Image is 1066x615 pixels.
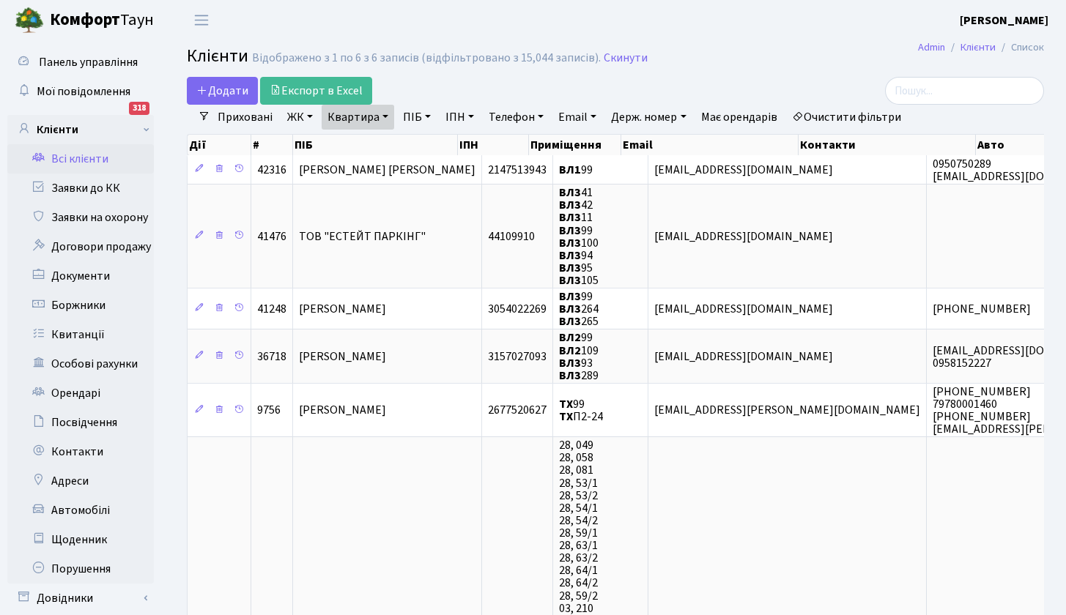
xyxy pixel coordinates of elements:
span: 41476 [257,228,286,245]
b: ВЛ3 [559,184,581,201]
span: 99 109 93 289 [559,330,599,384]
span: 3157027093 [488,348,547,365]
a: ЖК [281,105,319,130]
span: 2147513943 [488,162,547,178]
span: [EMAIL_ADDRESS][DOMAIN_NAME] [654,162,833,178]
b: ВЛ3 [559,247,581,264]
span: [PERSON_NAME] [299,348,386,365]
a: Довідники [7,584,154,613]
img: logo.png [15,6,44,35]
nav: breadcrumb [896,32,1066,63]
b: ВЛ3 [559,260,581,276]
b: ВЛ3 [559,313,581,329]
a: Мої повідомлення318 [7,77,154,106]
b: ВЛ3 [559,355,581,371]
th: ІПН [458,135,529,155]
span: 9756 [257,403,281,419]
th: Дії [188,135,251,155]
span: 3054022269 [488,301,547,317]
a: Орендарі [7,379,154,408]
span: [PERSON_NAME] [299,403,386,419]
b: ТХ [559,409,573,425]
a: Квартира [322,105,394,130]
span: Мої повідомлення [37,83,130,100]
a: Заявки до КК [7,174,154,203]
span: 41248 [257,301,286,317]
span: 99 П2-24 [559,396,603,425]
input: Пошук... [885,77,1044,105]
span: Клієнти [187,43,248,69]
span: [PERSON_NAME] [299,301,386,317]
a: Клієнти [960,40,996,55]
a: Приховані [212,105,278,130]
span: 99 264 265 [559,288,599,329]
span: [EMAIL_ADDRESS][DOMAIN_NAME] [654,301,833,317]
a: Телефон [483,105,549,130]
button: Переключити навігацію [183,8,220,32]
a: Посвідчення [7,408,154,437]
a: Клієнти [7,115,154,144]
span: 36718 [257,348,286,365]
b: ВЛ3 [559,210,581,226]
a: Боржники [7,291,154,320]
th: ПІБ [293,135,458,155]
a: ІПН [440,105,480,130]
a: Автомобілі [7,496,154,525]
a: Особові рахунки [7,349,154,379]
a: Скинути [604,51,648,65]
b: Комфорт [50,8,120,31]
a: Щоденник [7,525,154,554]
a: Порушення [7,554,154,584]
span: 99 [559,162,593,178]
a: Всі клієнти [7,144,154,174]
span: [EMAIL_ADDRESS][DOMAIN_NAME] [654,348,833,365]
a: Держ. номер [605,105,692,130]
th: # [251,135,293,155]
span: 42316 [257,162,286,178]
div: 318 [129,102,149,115]
th: Email [621,135,799,155]
a: Контакти [7,437,154,466]
a: Email [552,105,602,130]
span: [EMAIL_ADDRESS][PERSON_NAME][DOMAIN_NAME] [654,403,920,419]
span: ТОВ "ЕСТЕЙТ ПАРКІНГ" [299,228,426,245]
a: Має орендарів [695,105,783,130]
b: ВЛ3 [559,235,581,251]
b: ТХ [559,396,573,412]
span: Додати [196,83,248,99]
a: Admin [918,40,945,55]
a: Експорт в Excel [260,77,372,105]
a: Договори продажу [7,232,154,261]
b: ВЛ2 [559,330,581,346]
div: Відображено з 1 по 6 з 6 записів (відфільтровано з 15,044 записів). [252,51,601,65]
a: Квитанції [7,320,154,349]
a: [PERSON_NAME] [960,12,1048,29]
span: 2677520627 [488,403,547,419]
b: ВЛ3 [559,288,581,305]
b: ВЛ3 [559,197,581,213]
th: Приміщення [529,135,622,155]
a: Заявки на охорону [7,203,154,232]
span: [PERSON_NAME] [PERSON_NAME] [299,162,475,178]
a: Додати [187,77,258,105]
b: ВЛ3 [559,301,581,317]
a: Панель управління [7,48,154,77]
b: ВЛ2 [559,343,581,359]
a: Документи [7,261,154,291]
a: Очистити фільтри [786,105,907,130]
span: Таун [50,8,154,33]
span: Панель управління [39,54,138,70]
b: ВЛ3 [559,368,581,384]
span: 44109910 [488,228,535,245]
span: [PHONE_NUMBER] [933,301,1031,317]
span: 41 42 11 99 100 94 95 105 [559,184,599,288]
span: [EMAIL_ADDRESS][DOMAIN_NAME] [654,228,833,245]
b: ВЛ1 [559,162,581,178]
li: Список [996,40,1044,56]
a: ПІБ [397,105,437,130]
th: Контакти [799,135,976,155]
b: ВЛ3 [559,272,581,288]
a: Адреси [7,466,154,496]
b: ВЛ3 [559,223,581,239]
